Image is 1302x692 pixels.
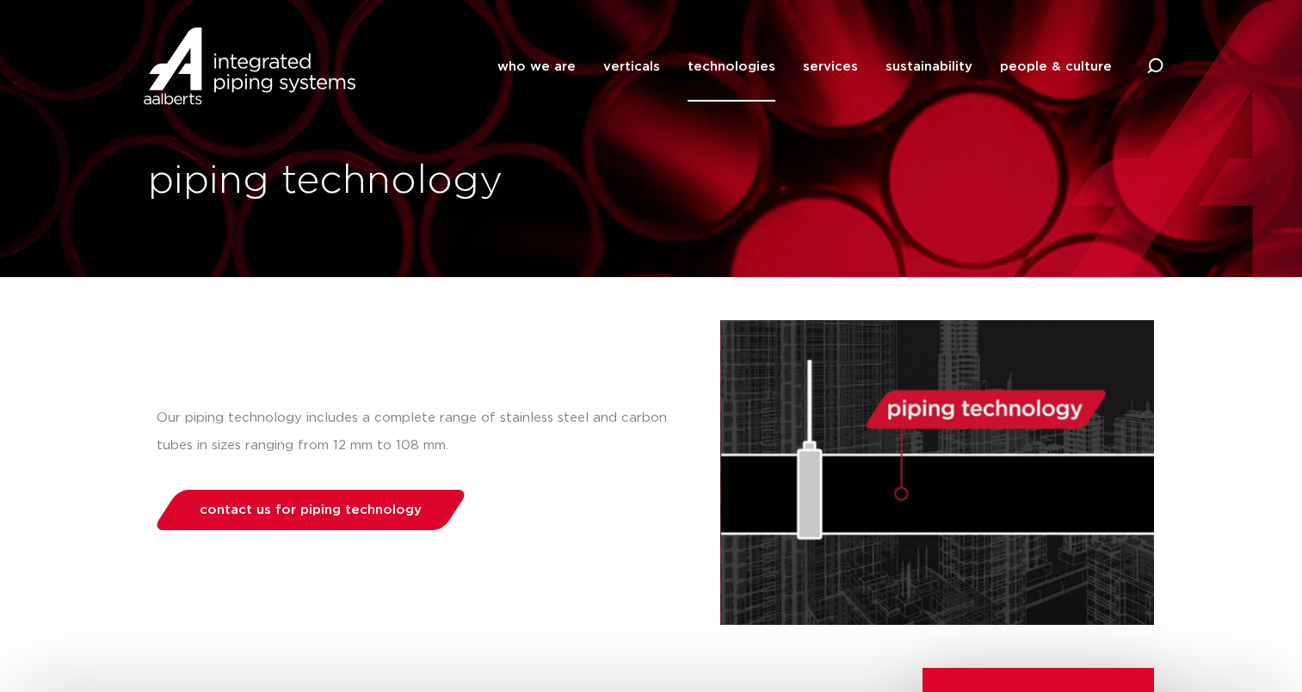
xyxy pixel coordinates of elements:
a: contact us for piping technology [151,490,469,530]
p: Our piping technology includes a complete range of stainless steel and carbon tubes in sizes rang... [157,405,686,460]
h1: piping technology [148,154,643,209]
nav: Menu [497,32,1112,102]
a: services [803,32,858,102]
a: sustainability [885,32,972,102]
span: contact us for piping technology [200,504,422,516]
a: verticals [603,32,660,102]
a: who we are [497,32,576,102]
a: technologies [688,32,775,102]
a: people & culture [1000,32,1112,102]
